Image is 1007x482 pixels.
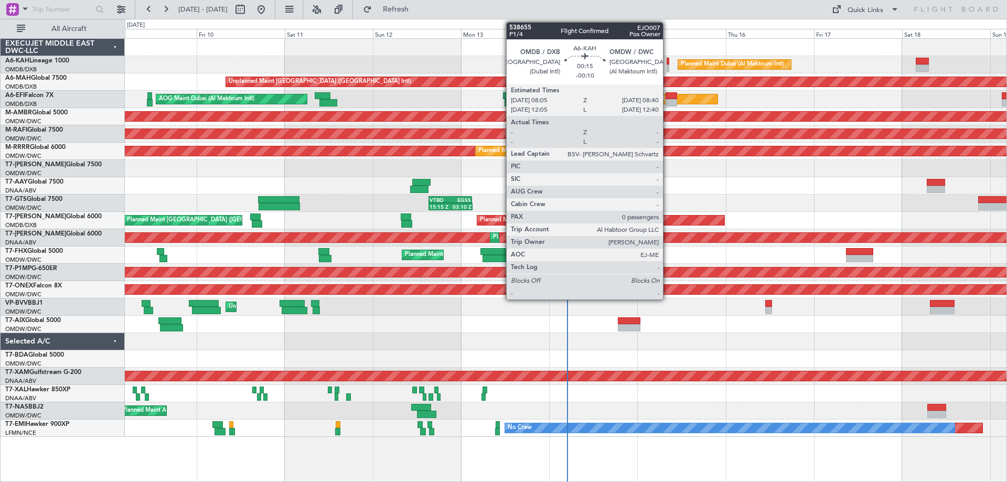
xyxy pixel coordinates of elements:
span: T7-GTS [5,196,27,202]
a: OMDW/DWC [5,204,41,212]
a: A6-EFIFalcon 7X [5,92,53,99]
a: OMDW/DWC [5,169,41,177]
a: OMDB/DXB [5,83,37,91]
div: Sun 12 [373,29,461,38]
span: T7-BDA [5,352,28,358]
a: OMDW/DWC [5,412,41,420]
span: T7-XAL [5,387,27,393]
div: Planned Maint [GEOGRAPHIC_DATA] ([GEOGRAPHIC_DATA] Intl) [480,212,655,228]
a: OMDW/DWC [5,308,41,316]
span: T7-AAY [5,179,28,185]
span: T7-[PERSON_NAME] [5,213,66,220]
span: T7-XAM [5,369,29,376]
button: All Aircraft [12,20,114,37]
a: DNAA/ABV [5,187,36,195]
div: Planned Maint Dubai (Al Maktoum Intl) [566,126,670,142]
a: OMDW/DWC [5,360,41,368]
div: AOG Maint Dubai (Al Maktoum Intl) [159,91,254,107]
a: T7-XAMGulfstream G-200 [5,369,81,376]
div: Unplanned Maint [GEOGRAPHIC_DATA] ([GEOGRAPHIC_DATA] Intl) [229,74,411,90]
a: T7-NASBBJ2 [5,404,44,410]
a: T7-FHXGlobal 5000 [5,248,63,254]
div: Planned Maint Dubai (Al Maktoum Intl) [563,91,666,107]
div: Planned Maint [GEOGRAPHIC_DATA] ([GEOGRAPHIC_DATA] Intl) [127,212,302,228]
a: T7-GTSGlobal 7500 [5,196,62,202]
span: A6-MAH [5,75,31,81]
button: Refresh [358,1,421,18]
a: OMDW/DWC [5,152,41,160]
a: T7-[PERSON_NAME]Global 6000 [5,231,102,237]
span: A6-KAH [5,58,29,64]
a: LFMN/NCE [5,429,36,437]
a: M-AMBRGlobal 5000 [5,110,68,116]
a: T7-AIXGlobal 5000 [5,317,61,324]
span: A6-EFI [5,92,25,99]
span: T7-ONEX [5,283,33,289]
button: Quick Links [827,1,904,18]
span: T7-P1MP [5,265,31,272]
span: M-AMBR [5,110,32,116]
div: No Crew [508,420,532,436]
span: [DATE] - [DATE] [178,5,228,14]
a: T7-[PERSON_NAME]Global 7500 [5,162,102,168]
a: OMDW/DWC [5,273,41,281]
div: Planned Maint Dubai (Al Maktoum Intl) [681,57,784,72]
div: VTBD [430,197,450,203]
div: EGSS [451,197,471,203]
span: T7-AIX [5,317,25,324]
a: T7-P1MPG-650ER [5,265,57,272]
a: OMDW/DWC [5,325,41,333]
a: M-RAFIGlobal 7500 [5,127,63,133]
input: Trip Number [32,2,92,17]
a: OMDB/DXB [5,100,37,108]
a: T7-ONEXFalcon 8X [5,283,62,289]
a: DNAA/ABV [5,239,36,247]
a: OMDB/DXB [5,221,37,229]
span: M-RAFI [5,127,27,133]
a: A6-MAHGlobal 7500 [5,75,67,81]
a: OMDW/DWC [5,135,41,143]
div: Planned Maint Dubai (Al Maktoum Intl) [493,230,596,245]
div: Unplanned Maint [GEOGRAPHIC_DATA] (Al Maktoum Intl) [229,299,384,315]
span: M-RRRR [5,144,30,151]
a: OMDB/DXB [5,66,37,73]
a: OMDW/DWC [5,256,41,264]
span: T7-EMI [5,421,26,427]
div: Thu 16 [726,29,814,38]
div: Tue 14 [549,29,637,38]
div: Fri 17 [814,29,902,38]
div: Quick Links [848,5,883,16]
span: All Aircraft [27,25,111,33]
a: OMDW/DWC [5,291,41,298]
span: T7-[PERSON_NAME] [5,231,66,237]
div: Planned Maint Dubai (Al Maktoum Intl) [478,143,582,159]
a: DNAA/ABV [5,394,36,402]
div: 15:15 Z [430,203,451,210]
div: [DATE] [127,21,145,30]
div: Sat 11 [285,29,373,38]
div: Fri 10 [197,29,285,38]
a: M-RRRRGlobal 6000 [5,144,66,151]
div: Planned Maint Dubai (Al Maktoum Intl) [405,247,508,263]
span: T7-FHX [5,248,27,254]
a: T7-EMIHawker 900XP [5,421,69,427]
div: Mon 13 [461,29,549,38]
div: Thu 9 [109,29,197,38]
div: Wed 15 [637,29,725,38]
span: T7-NAS [5,404,28,410]
span: T7-[PERSON_NAME] [5,162,66,168]
a: A6-KAHLineage 1000 [5,58,69,64]
a: T7-BDAGlobal 5000 [5,352,64,358]
a: VP-BVVBBJ1 [5,300,43,306]
a: T7-AAYGlobal 7500 [5,179,63,185]
a: T7-XALHawker 850XP [5,387,70,393]
span: VP-BVV [5,300,28,306]
div: Sat 18 [902,29,990,38]
a: DNAA/ABV [5,377,36,385]
a: T7-[PERSON_NAME]Global 6000 [5,213,102,220]
span: Refresh [374,6,418,13]
a: OMDW/DWC [5,117,41,125]
div: 03:10 Z [451,203,472,210]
